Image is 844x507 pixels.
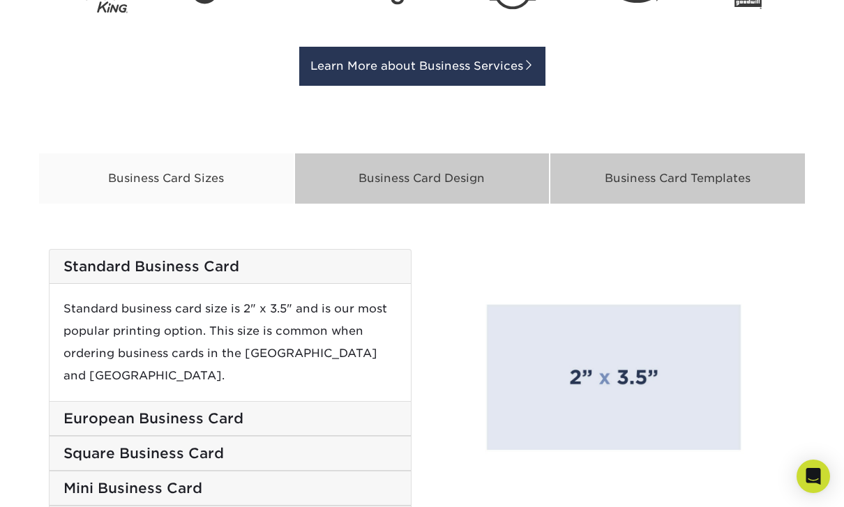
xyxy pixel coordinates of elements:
h5: Mini Business Card [63,480,397,497]
a: Learn More about Business Services [299,47,545,86]
h5: Square Business Card [63,445,397,462]
h5: Standard Business Card [63,258,397,275]
h5: European Business Card [63,410,397,427]
div: Business Card Sizes [38,153,294,204]
div: Open Intercom Messenger [797,460,830,493]
div: Business Card Templates [550,153,806,204]
div: Business Card Design [294,153,550,204]
div: Standard business card size is 2" x 3.5" and is our most popular printing option. This size is co... [50,284,411,401]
